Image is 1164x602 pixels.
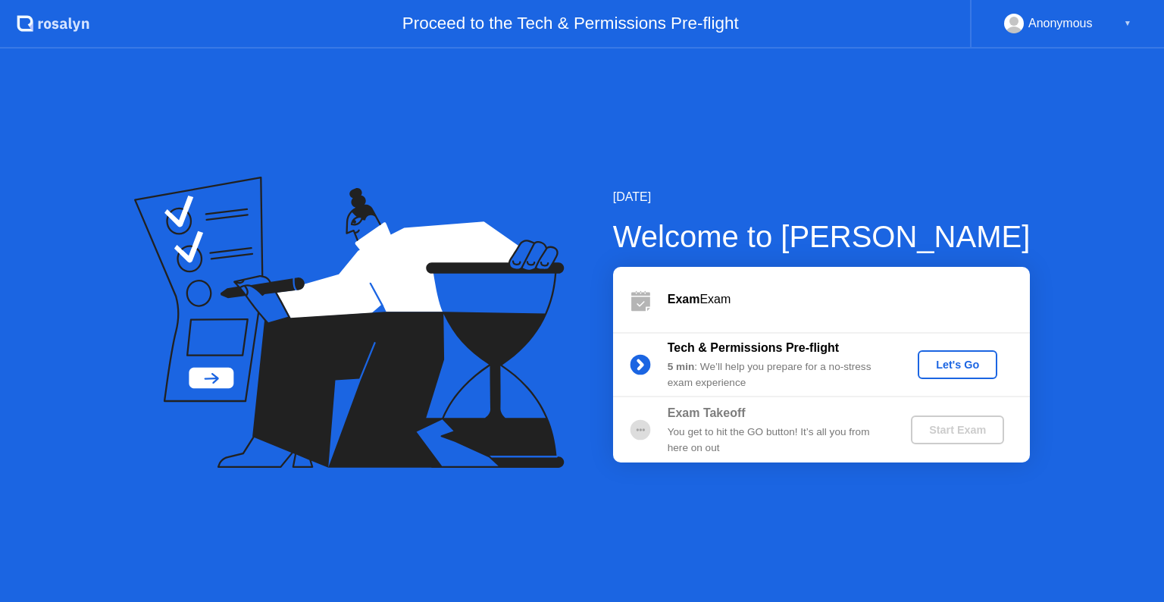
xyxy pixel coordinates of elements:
[668,361,695,372] b: 5 min
[918,350,997,379] button: Let's Go
[668,406,746,419] b: Exam Takeoff
[924,359,991,371] div: Let's Go
[1124,14,1131,33] div: ▼
[917,424,998,436] div: Start Exam
[668,359,886,390] div: : We’ll help you prepare for a no-stress exam experience
[668,290,1030,309] div: Exam
[613,214,1031,259] div: Welcome to [PERSON_NAME]
[668,293,700,306] b: Exam
[668,425,886,456] div: You get to hit the GO button! It’s all you from here on out
[911,415,1004,444] button: Start Exam
[613,188,1031,206] div: [DATE]
[668,341,839,354] b: Tech & Permissions Pre-flight
[1028,14,1093,33] div: Anonymous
